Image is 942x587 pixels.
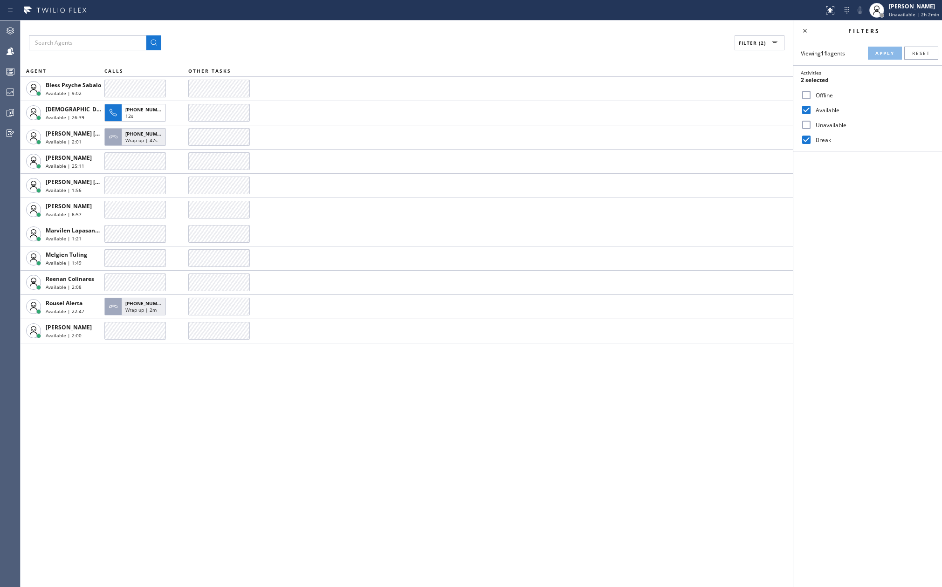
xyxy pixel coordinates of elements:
span: [PHONE_NUMBER] [125,300,168,307]
span: 2 selected [801,76,829,84]
span: Bless Psyche Sabalo [46,81,101,89]
span: Available | 25:11 [46,163,84,169]
span: Available | 1:56 [46,187,82,193]
span: Available | 6:57 [46,211,82,218]
label: Available [812,106,935,114]
span: Reenan Colinares [46,275,94,283]
span: [PERSON_NAME] [46,202,92,210]
label: Unavailable [812,121,935,129]
span: Available | 2:08 [46,284,82,290]
span: [PERSON_NAME] [46,323,92,331]
input: Search Agents [29,35,146,50]
span: 12s [125,113,133,119]
span: Apply [875,50,894,56]
button: [PHONE_NUMBER]Wrap up | 2m [104,295,169,318]
span: [PHONE_NUMBER] [125,106,168,113]
span: [PERSON_NAME] [PERSON_NAME] [46,130,139,137]
span: Reset [912,50,930,56]
span: Wrap up | 2m [125,307,157,313]
span: CALLS [104,68,124,74]
button: Filter (2) [735,35,784,50]
span: Available | 26:39 [46,114,84,121]
span: Melgien Tuling [46,251,87,259]
span: [DEMOGRAPHIC_DATA][PERSON_NAME] [46,105,155,113]
span: Wrap up | 47s [125,137,158,143]
button: [PHONE_NUMBER]Wrap up | 47s [104,125,169,149]
label: Offline [812,91,935,99]
span: Available | 1:21 [46,235,82,242]
span: [PERSON_NAME] [PERSON_NAME] Dahil [46,178,156,186]
button: [PHONE_NUMBER]12s [104,101,169,124]
span: Marvilen Lapasanda [46,226,102,234]
strong: 11 [821,49,827,57]
div: [PERSON_NAME] [889,2,939,10]
span: AGENT [26,68,47,74]
label: Break [812,136,935,144]
span: Available | 1:49 [46,259,82,266]
span: Available | 2:01 [46,138,82,145]
span: Available | 22:47 [46,308,84,314]
span: [PHONE_NUMBER] [125,130,168,137]
span: Available | 2:00 [46,332,82,339]
span: Available | 9:02 [46,90,82,96]
span: Rousel Alerta [46,299,83,307]
span: Unavailable | 2h 2min [889,11,939,18]
button: Apply [868,47,902,60]
span: Viewing agents [801,49,845,57]
div: Activities [801,69,935,76]
span: OTHER TASKS [188,68,231,74]
span: Filter (2) [739,40,766,46]
button: Mute [853,4,866,17]
button: Reset [904,47,938,60]
span: [PERSON_NAME] [46,154,92,162]
span: Filters [848,27,880,35]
